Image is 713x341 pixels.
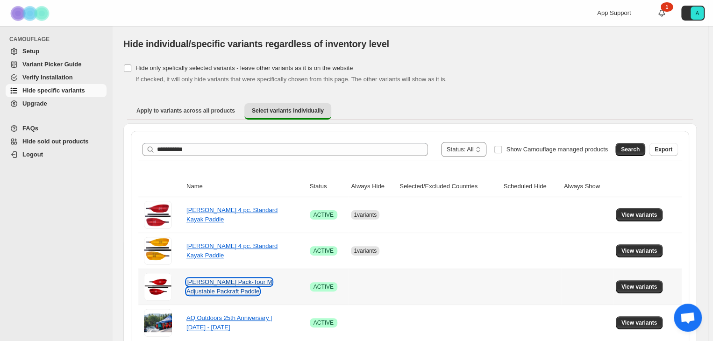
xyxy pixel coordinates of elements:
button: Avatar with initials A [681,6,705,21]
button: View variants [616,244,663,257]
button: Apply to variants across all products [129,103,242,118]
span: ACTIVE [314,247,334,255]
span: App Support [597,9,631,16]
button: Search [615,143,645,156]
span: Avatar with initials A [691,7,704,20]
th: Selected/Excluded Countries [397,176,500,197]
a: [PERSON_NAME] 4 pc. Standard Kayak Paddle [186,206,278,223]
span: 1 variants [354,248,377,254]
span: Export [655,146,672,153]
img: Werner Sherpa 4 pc. Standard Kayak Paddle [144,237,172,265]
a: Verify Installation [6,71,107,84]
span: View variants [621,319,657,327]
a: AQ Outdoors 25th Anniversary | [DATE] - [DATE] [186,314,272,331]
span: 1 variants [354,212,377,218]
button: View variants [616,316,663,329]
a: Hide sold out products [6,135,107,148]
th: Status [307,176,349,197]
a: Logout [6,148,107,161]
span: Setup [22,48,39,55]
button: Export [649,143,678,156]
a: Hide specific variants [6,84,107,97]
span: If checked, it will only hide variants that were specifically chosen from this page. The other va... [135,76,447,83]
div: Open chat [674,304,702,332]
span: CAMOUFLAGE [9,36,107,43]
span: FAQs [22,125,38,132]
img: Werner Pack-Tour M Adjustable Packraft Paddle [144,273,172,301]
span: Apply to variants across all products [136,107,235,114]
a: FAQs [6,122,107,135]
span: ACTIVE [314,211,334,219]
a: Variant Picker Guide [6,58,107,71]
th: Name [184,176,307,197]
img: Camouflage [7,0,54,26]
span: Select variants individually [252,107,324,114]
a: [PERSON_NAME] 4 pc. Standard Kayak Paddle [186,242,278,259]
span: Hide only spefically selected variants - leave other variants as it is on the website [135,64,353,71]
span: Verify Installation [22,74,73,81]
a: Setup [6,45,107,58]
button: View variants [616,208,663,221]
button: Select variants individually [244,103,331,120]
span: ACTIVE [314,319,334,327]
text: A [695,10,699,16]
span: View variants [621,247,657,255]
a: 1 [657,8,666,18]
span: Logout [22,151,43,158]
th: Scheduled Hide [501,176,561,197]
span: Variant Picker Guide [22,61,81,68]
img: Werner Powerhouse 4 pc. Standard Kayak Paddle [144,201,172,229]
span: View variants [621,211,657,219]
th: Always Show [561,176,613,197]
span: Hide sold out products [22,138,89,145]
span: Show Camouflage managed products [506,146,608,153]
a: [PERSON_NAME] Pack-Tour M Adjustable Packraft Paddle [186,278,272,295]
span: Hide specific variants [22,87,85,94]
span: Upgrade [22,100,47,107]
span: ACTIVE [314,283,334,291]
th: Always Hide [348,176,397,197]
div: 1 [661,2,673,12]
button: View variants [616,280,663,293]
a: Upgrade [6,97,107,110]
span: Search [621,146,640,153]
span: Hide individual/specific variants regardless of inventory level [123,39,389,49]
span: View variants [621,283,657,291]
